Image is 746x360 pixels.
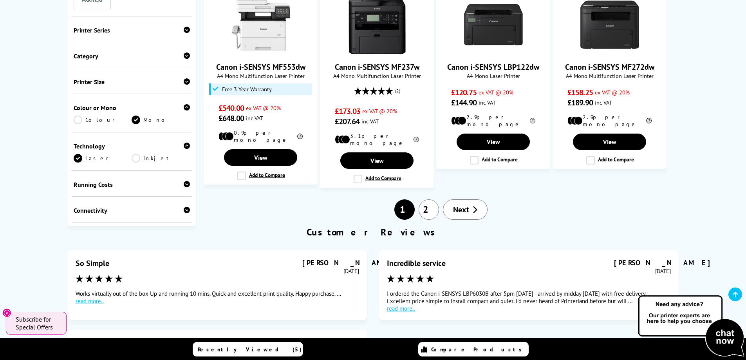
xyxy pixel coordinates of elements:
[132,154,190,163] a: Inkjet
[354,175,401,183] label: Add to Compare
[451,87,477,98] span: £120.75
[302,338,359,356] div: Sheffield Photographic
[567,114,652,128] li: 2.9p per mono page
[614,258,671,267] div: [PERSON_NAME]
[441,72,546,80] span: A4 Mono Laser Printer
[198,346,302,353] span: Recently Viewed (5)
[335,132,419,147] li: 3.1p per mono page
[76,290,359,305] div: Works virtually out of the box Up and running 10 mins. Quick and excellent print quality. Happy p...
[246,104,281,112] span: ex VAT @ 20%
[74,116,132,124] a: Colour
[237,172,285,180] label: Add to Compare
[443,199,488,220] a: Next
[362,107,397,115] span: ex VAT @ 20%
[348,48,406,56] a: Canon i-SENSYS MF237w
[451,114,535,128] li: 2.9p per mono page
[586,156,634,165] label: Add to Compare
[74,154,132,163] a: Laser
[335,116,359,127] span: £207.64
[193,342,303,356] a: Recently Viewed (5)
[324,72,430,80] span: A4 Mono Multifunction Laser Printer
[222,86,272,92] span: Free 3 Year Warranty
[453,204,469,215] span: Next
[479,89,513,96] span: ex VAT @ 20%
[340,152,413,169] a: View
[567,98,593,108] span: £189.90
[457,134,529,150] a: View
[335,62,419,72] a: Canon i-SENSYS MF237w
[76,297,359,305] a: read more..
[387,258,446,268] div: Incredible service
[387,305,670,312] a: read more..
[451,98,477,108] span: £144.90
[567,87,593,98] span: £158.25
[224,149,297,166] a: View
[395,83,400,98] span: (2)
[64,226,683,238] h2: Customer Reviews
[219,103,244,113] span: £540.00
[655,267,671,275] time: [DATE]
[74,78,190,86] div: Printer Size
[387,290,670,312] div: I ordered the Canon i-SENSYS LBP6030B after 5pm [DATE] - arrived by midday [DATE] with free deliv...
[419,199,439,220] a: 2
[565,62,654,72] a: Canon i-SENSYS MF272dw
[636,294,746,358] img: Open Live Chat window
[580,48,639,56] a: Canon i-SENSYS MF272dw
[361,118,379,125] span: inc VAT
[74,52,190,60] div: Category
[418,342,529,356] a: Compare Products
[246,114,263,122] span: inc VAT
[595,99,612,106] span: inc VAT
[343,267,359,275] time: [DATE]
[302,258,359,267] div: [PERSON_NAME]
[231,48,290,56] a: Canon i-SENSYS MF553dw
[16,315,59,331] span: Subscribe for Special Offers
[76,258,109,268] div: So Simple
[479,99,496,106] span: inc VAT
[219,113,244,123] span: £648.00
[447,62,539,72] a: Canon i-SENSYS LBP122dw
[595,89,630,96] span: ex VAT @ 20%
[132,116,190,124] a: Mono
[208,72,313,80] span: A4 Mono Multifunction Laser Printer
[464,48,523,56] a: Canon i-SENSYS LBP122dw
[470,156,518,165] label: Add to Compare
[76,338,161,348] div: Canon mono laser printer
[219,129,303,143] li: 0.9p per mono page
[74,142,190,150] div: Technology
[2,308,11,317] button: Close
[74,181,190,188] div: Running Costs
[74,206,190,214] div: Connectivity
[335,106,360,116] span: £173.03
[74,26,190,34] div: Printer Series
[557,72,662,80] span: A4 Mono Multifunction Laser Printer
[216,62,305,72] a: Canon i-SENSYS MF553dw
[431,346,526,353] span: Compare Products
[573,134,646,150] a: View
[74,104,190,112] div: Colour or Mono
